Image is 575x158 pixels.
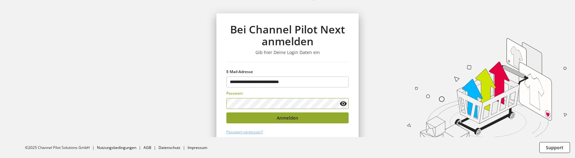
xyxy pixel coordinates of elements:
[25,145,97,151] li: ©2025 Channel Pilot Solutions GmbH
[226,23,349,47] h1: Bei Channel Pilot Next anmelden
[188,145,207,150] a: Impressum
[226,50,349,55] h3: Gib hier Deine Login Daten ein
[226,91,243,96] span: Passwort
[144,145,151,150] a: AGB
[226,129,263,135] a: Passwort vergessen?
[546,144,563,151] span: Support
[277,115,298,121] span: Anmelden
[97,145,136,150] a: Nutzungsbedingungen
[539,142,570,153] button: Support
[159,145,180,150] a: Datenschutz
[330,100,338,107] keeper-lock: Open Keeper Popup
[226,69,253,74] span: E-Mail-Adresse
[226,112,349,123] button: Anmelden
